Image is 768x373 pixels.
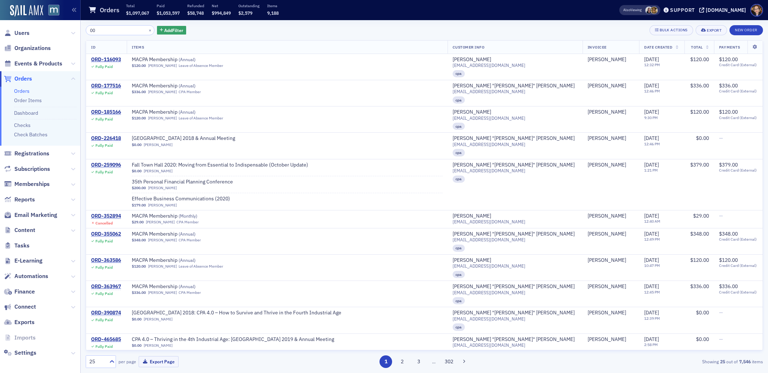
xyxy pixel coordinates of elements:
span: [EMAIL_ADDRESS][DOMAIN_NAME] [453,115,525,121]
span: Martha Smith [588,257,634,264]
div: [PERSON_NAME] [588,336,626,343]
a: [GEOGRAPHIC_DATA] 2018 & Annual Meeting [132,135,235,142]
div: Fully Paid [95,265,113,270]
span: Subscriptions [14,165,50,173]
div: [PERSON_NAME] [588,56,626,63]
a: ORD-465685 [91,336,121,343]
span: MACPA Membership [132,83,223,89]
a: [PERSON_NAME] [148,290,177,295]
span: $0.00 [132,169,142,173]
a: [PERSON_NAME] [588,231,626,237]
span: $994,849 [212,10,231,16]
a: [PERSON_NAME] "[PERSON_NAME]" [PERSON_NAME] [453,162,575,168]
a: Orders [4,75,32,83]
button: Export Page [139,356,179,367]
span: Finance [14,288,35,296]
div: [PERSON_NAME] [453,56,491,63]
span: Customer Info [453,45,485,50]
p: Items [267,3,279,8]
span: MACPA Membership [132,283,223,290]
time: 12:49 PM [644,237,660,242]
a: [PERSON_NAME] [588,83,626,89]
div: [PERSON_NAME] "[PERSON_NAME]" [PERSON_NAME] [453,336,575,343]
span: Chris Kelly [588,162,634,168]
span: Connect [14,303,36,311]
time: 9:30 PM [644,115,658,120]
span: CPA 4.0 – Thriving in the 4th Industrial Age: Spring Town Hall 2019 & Annual Meeting [132,336,334,343]
p: Paid [157,3,180,8]
div: Leave of Absence Member [179,63,223,68]
span: [EMAIL_ADDRESS][DOMAIN_NAME] [453,142,525,147]
div: ORD-185166 [91,109,121,115]
span: Events & Products [14,60,62,68]
span: — [719,135,723,141]
span: [DATE] [644,56,659,63]
a: MACPA Membership (Annual) [132,83,223,89]
a: [PERSON_NAME] [148,264,177,269]
span: Chris Kelly [588,283,634,290]
div: [PERSON_NAME] [588,310,626,316]
a: MACPA Membership (Annual) [132,257,223,264]
time: 12:46 PM [644,88,660,94]
span: $58,748 [187,10,204,16]
span: $0.00 [696,309,709,316]
span: Chris Kelly [588,83,634,89]
span: Spring Town Hall 2018 & Annual Meeting [132,135,235,142]
div: CPA Member [179,238,201,242]
span: Invoicee [588,45,607,50]
a: Automations [4,272,48,280]
div: cpa [453,297,465,304]
time: 12:40 AM [644,219,660,224]
a: [PERSON_NAME] [148,63,177,68]
a: Checks [14,122,31,128]
span: Email Marketing [14,211,57,219]
span: $336.00 [719,283,738,290]
div: [PERSON_NAME] "[PERSON_NAME]" [PERSON_NAME] [453,231,575,237]
span: [EMAIL_ADDRESS][DOMAIN_NAME] [453,89,525,94]
a: ORD-363967 [91,283,121,290]
div: [PERSON_NAME] [453,257,491,264]
span: $120.00 [690,257,709,263]
a: SailAMX [10,5,43,17]
span: [EMAIL_ADDRESS][DOMAIN_NAME] [453,219,525,224]
time: 1:21 PM [644,168,658,173]
span: [EMAIL_ADDRESS][DOMAIN_NAME] [453,63,525,68]
span: Credit Card (External) [719,237,758,242]
div: CPA Member [179,290,201,295]
div: [PERSON_NAME] [588,257,626,264]
a: Finance [4,288,35,296]
span: Exports [14,318,35,326]
div: [PERSON_NAME] "[PERSON_NAME]" [PERSON_NAME] [453,83,575,89]
span: $1,097,067 [126,10,149,16]
div: Also [623,8,630,12]
a: ORD-355062 [91,231,121,237]
a: Subscriptions [4,165,50,173]
a: Organizations [4,44,51,52]
a: ORD-116093 [91,56,121,63]
span: Imports [14,334,36,342]
time: 12:45 PM [644,290,660,295]
span: Memberships [14,180,50,188]
a: Fall Town Hall 2020: Moving from Essential to Indispensable (October Update) [132,162,308,168]
p: Refunded [187,3,204,8]
a: [PERSON_NAME] [144,343,172,348]
a: Users [4,29,30,37]
span: [DATE] [644,109,659,115]
span: $120.00 [690,109,709,115]
span: Add Filter [164,27,183,33]
a: Events & Products [4,60,62,68]
span: MACPA Membership [132,56,223,63]
span: $179.00 [132,203,146,208]
div: Bulk Actions [660,28,688,32]
a: [PERSON_NAME] [588,162,626,168]
a: E-Learning [4,257,42,265]
span: Payments [719,45,740,50]
span: $120.00 [719,56,738,63]
a: MACPA Membership (Annual) [132,56,223,63]
a: 35th Personal Financial Planning Conference [132,179,233,185]
div: Fully Paid [95,64,113,69]
span: Credit Card (External) [719,290,758,295]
